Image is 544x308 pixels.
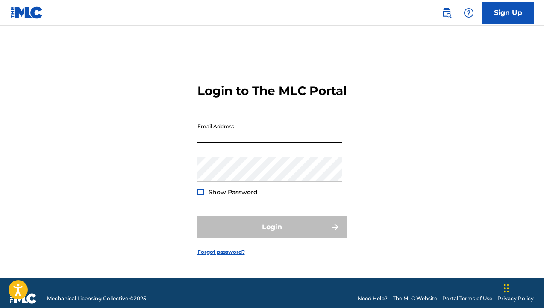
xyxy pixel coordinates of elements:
a: Need Help? [358,295,388,302]
a: The MLC Website [393,295,437,302]
img: MLC Logo [10,6,43,19]
div: Help [460,4,477,21]
a: Public Search [438,4,455,21]
span: Mechanical Licensing Collective © 2025 [47,295,146,302]
a: Portal Terms of Use [442,295,492,302]
img: logo [10,293,37,304]
a: Privacy Policy [497,295,534,302]
span: Show Password [209,188,258,196]
a: Sign Up [482,2,534,24]
a: Forgot password? [197,248,245,256]
h3: Login to The MLC Portal [197,83,347,98]
img: help [464,8,474,18]
img: search [441,8,452,18]
div: Drag [504,275,509,301]
iframe: Chat Widget [501,267,544,308]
